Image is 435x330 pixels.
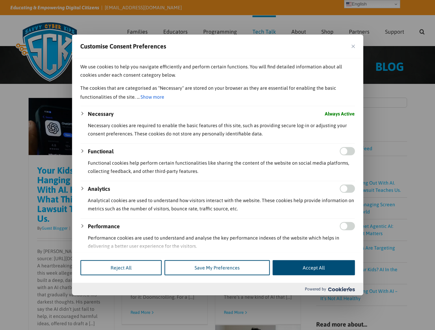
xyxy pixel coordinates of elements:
[88,110,114,118] button: Necessary
[325,110,355,118] span: Always Active
[88,222,120,230] button: Performance
[328,287,355,291] img: Cookieyes logo
[88,185,110,193] button: Analytics
[340,147,355,155] input: Enable Functional
[140,92,165,102] button: Show more
[88,121,355,138] p: Necessary cookies are required to enable the basic features of this site, such as providing secur...
[80,84,355,102] p: The cookies that are categorised as "Necessary" are stored on your browser as they are essential ...
[72,283,363,295] div: Powered by
[88,196,355,213] p: Analytical cookies are used to understand how visitors interact with the website. These cookies h...
[340,222,355,230] input: Enable Performance
[272,260,355,275] button: Accept All
[164,260,270,275] button: Save My Preferences
[351,45,355,48] img: Close
[88,234,355,250] p: Performance cookies are used to understand and analyse the key performance indexes of the website...
[80,42,166,51] span: Customise Consent Preferences
[80,63,355,79] p: We use cookies to help you navigate efficiently and perform certain functions. You will find deta...
[88,159,355,175] p: Functional cookies help perform certain functionalities like sharing the content of the website o...
[340,185,355,193] input: Enable Analytics
[80,260,162,275] button: Reject All
[88,147,114,155] button: Functional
